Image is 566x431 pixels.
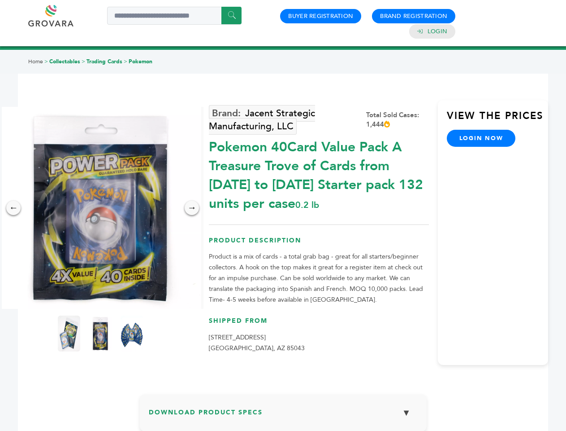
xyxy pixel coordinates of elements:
img: Pokemon 40-Card Value Pack – A Treasure Trove of Cards from 1996 to 2024 - Starter pack! 132 unit... [121,316,143,352]
a: Collectables [49,58,80,65]
div: → [185,201,199,215]
a: Pokemon [129,58,152,65]
h3: View the Prices [447,109,548,130]
h3: Download Product Specs [149,403,418,429]
div: Total Sold Cases: 1,444 [366,110,429,129]
span: > [124,58,127,65]
p: [STREET_ADDRESS] [GEOGRAPHIC_DATA], AZ 85043 [209,332,429,354]
a: Trading Cards [86,58,122,65]
h3: Shipped From [209,317,429,332]
span: 0.2 lb [295,199,319,211]
a: Home [28,58,43,65]
img: Pokemon 40-Card Value Pack – A Treasure Trove of Cards from 1996 to 2024 - Starter pack! 132 unit... [58,316,80,352]
a: Login [428,27,447,35]
a: Buyer Registration [288,12,353,20]
a: login now [447,130,516,147]
p: Product is a mix of cards - a total grab bag - great for all starters/beginner collectors. A hook... [209,251,429,305]
button: ▼ [395,403,418,422]
div: ← [6,201,21,215]
div: Pokemon 40Card Value Pack A Treasure Trove of Cards from [DATE] to [DATE] Starter pack 132 units ... [209,133,429,213]
span: > [44,58,48,65]
input: Search a product or brand... [107,7,242,25]
h3: Product Description [209,236,429,252]
img: Pokemon 40-Card Value Pack – A Treasure Trove of Cards from 1996 to 2024 - Starter pack! 132 unit... [89,316,112,352]
span: > [82,58,85,65]
a: Jacent Strategic Manufacturing, LLC [209,105,315,135]
a: Brand Registration [380,12,447,20]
